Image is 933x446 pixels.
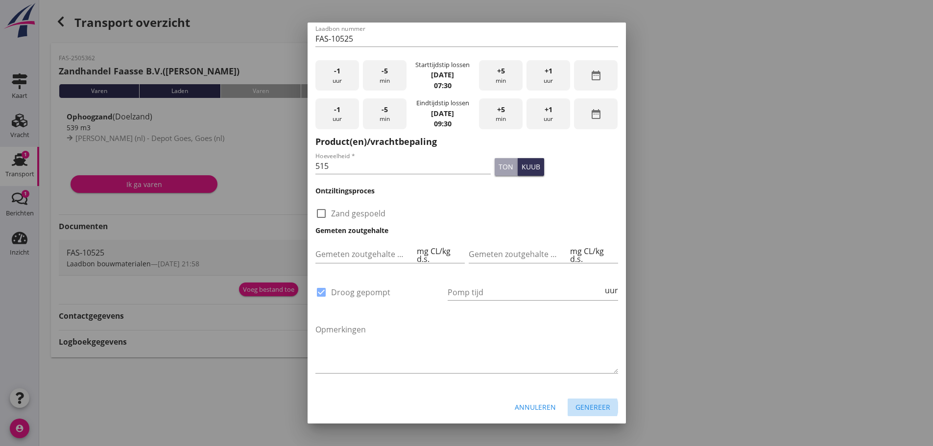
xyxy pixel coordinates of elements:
[590,70,602,81] i: date_range
[526,60,570,91] div: uur
[315,322,618,373] textarea: Opmerkingen
[522,162,540,172] div: kuub
[315,135,618,148] h2: Product(en)/vrachtbepaling
[526,98,570,129] div: uur
[315,98,359,129] div: uur
[363,60,407,91] div: min
[515,402,556,412] div: Annuleren
[382,66,388,76] span: -5
[315,60,359,91] div: uur
[315,186,618,196] h3: Ontziltingsproces
[497,104,505,115] span: +5
[448,284,603,300] input: Pomp tijd
[497,66,505,76] span: +5
[575,402,610,412] div: Genereer
[315,31,618,47] input: Laadbon nummer
[334,66,340,76] span: -1
[603,286,618,294] div: uur
[315,158,491,174] input: Hoeveelheid *
[434,119,452,128] strong: 09:30
[545,66,552,76] span: +1
[434,81,452,90] strong: 07:30
[590,108,602,120] i: date_range
[334,104,340,115] span: -1
[568,247,618,263] div: mg CL/kg d.s.
[382,104,388,115] span: -5
[431,109,454,118] strong: [DATE]
[495,158,518,176] button: ton
[469,246,569,262] input: Gemeten zoutgehalte achterbeun
[363,98,407,129] div: min
[545,104,552,115] span: +1
[568,399,618,416] button: Genereer
[507,399,564,416] button: Annuleren
[431,70,454,79] strong: [DATE]
[415,60,470,70] div: Starttijdstip lossen
[331,287,390,297] label: Droog gepompt
[479,98,523,129] div: min
[499,162,513,172] div: ton
[315,225,618,235] h3: Gemeten zoutgehalte
[415,247,464,263] div: mg CL/kg d.s.
[479,60,523,91] div: min
[315,246,415,262] input: Gemeten zoutgehalte voorbeun
[518,158,544,176] button: kuub
[416,98,469,108] div: Eindtijdstip lossen
[331,209,385,218] label: Zand gespoeld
